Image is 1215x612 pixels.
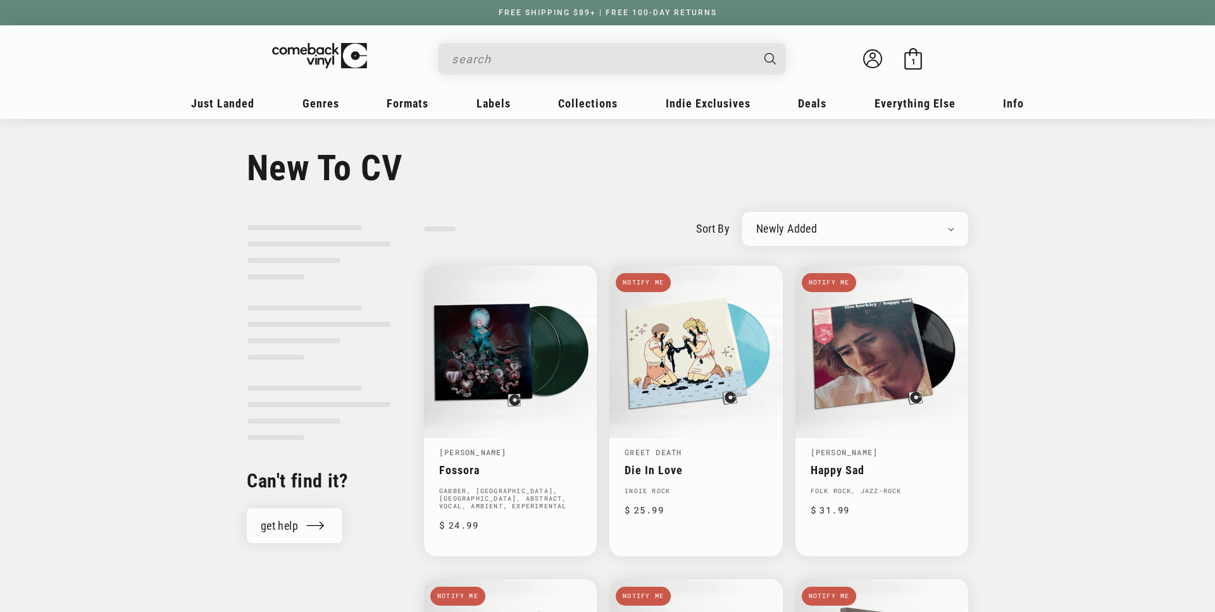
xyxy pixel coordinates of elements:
a: Happy Sad [811,463,953,477]
a: [PERSON_NAME] [439,447,507,457]
a: [PERSON_NAME] [811,447,878,457]
button: Search [754,43,788,75]
span: Deals [798,97,826,110]
span: Everything Else [875,97,956,110]
input: search [452,46,752,72]
a: Die In Love [625,463,767,477]
span: Formats [387,97,428,110]
span: Labels [477,97,511,110]
a: FREE SHIPPING $89+ | FREE 100-DAY RETURNS [486,8,730,17]
span: Collections [558,97,618,110]
span: 1 [911,57,916,66]
a: Greet Death [625,447,682,457]
span: Indie Exclusives [666,97,751,110]
label: sort by [696,220,730,237]
span: Info [1003,97,1024,110]
a: Fossora [439,463,582,477]
div: Search [438,43,786,75]
h1: New To CV [247,147,968,189]
h2: Can't find it? [247,468,391,493]
span: Just Landed [191,97,254,110]
a: get help [247,508,342,543]
span: Genres [302,97,339,110]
